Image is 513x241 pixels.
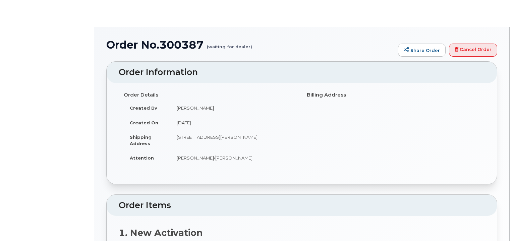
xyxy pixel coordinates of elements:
strong: Attention [130,155,154,161]
td: [DATE] [171,115,297,130]
strong: Created By [130,105,157,111]
td: [PERSON_NAME]/[PERSON_NAME] [171,150,297,165]
td: [STREET_ADDRESS][PERSON_NAME] [171,130,297,150]
strong: 1. New Activation [119,227,203,238]
h4: Billing Address [307,92,480,98]
h1: Order No.300387 [106,39,395,51]
h2: Order Information [119,68,485,77]
a: Share Order [398,44,446,57]
h4: Order Details [124,92,297,98]
strong: Created On [130,120,158,125]
h2: Order Items [119,201,485,210]
td: [PERSON_NAME] [171,101,297,115]
strong: Shipping Address [130,134,152,146]
a: Cancel Order [449,44,497,57]
small: (waiting for dealer) [207,39,252,49]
